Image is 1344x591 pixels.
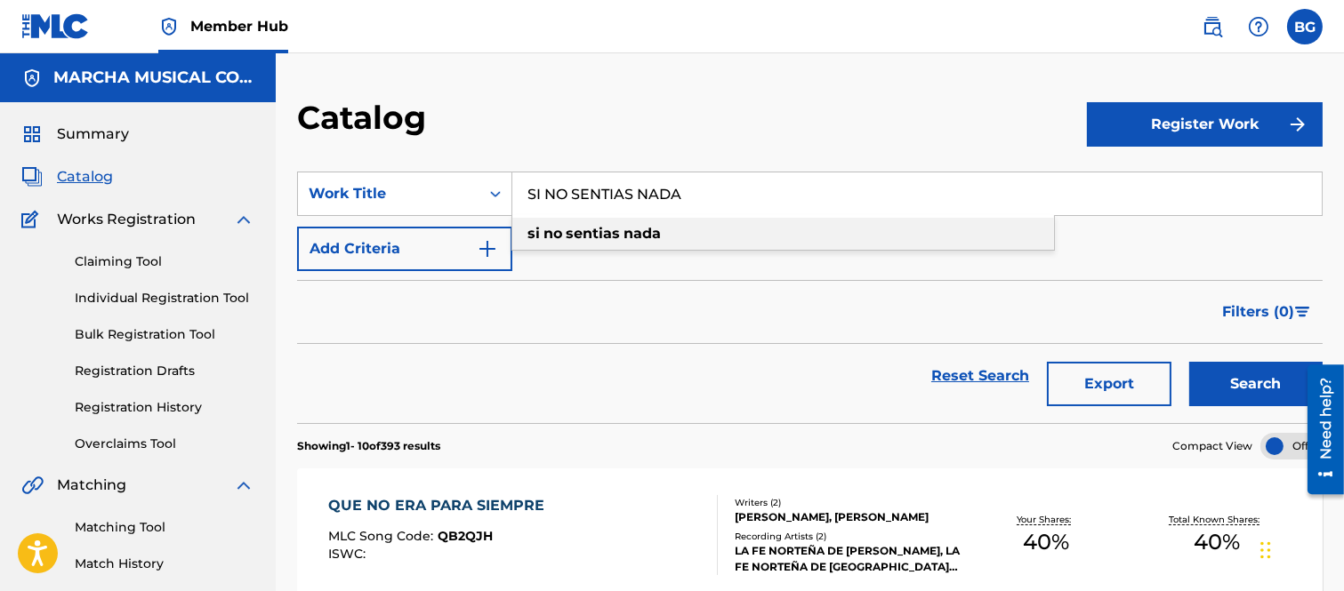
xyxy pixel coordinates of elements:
a: Registration Drafts [75,362,254,380]
a: CatalogCatalog [21,166,113,188]
button: Export [1047,362,1171,406]
a: Registration History [75,398,254,417]
img: expand [233,475,254,496]
a: Bulk Registration Tool [75,325,254,344]
span: Summary [57,124,129,145]
span: Matching [57,475,126,496]
span: 40 % [1023,526,1069,558]
div: Writers ( 2 ) [735,496,962,509]
img: Matching [21,475,44,496]
span: 40 % [1194,526,1240,558]
button: Search [1189,362,1323,406]
img: Accounts [21,68,43,89]
span: Compact View [1172,438,1252,454]
span: Member Hub [190,16,288,36]
p: Your Shares: [1017,513,1075,526]
div: LA FE NORTEÑA DE [PERSON_NAME], LA FE NORTEÑA DE [GEOGRAPHIC_DATA] [PERSON_NAME] [735,543,962,575]
img: Top Rightsholder [158,16,180,37]
span: Works Registration [57,209,196,230]
img: help [1248,16,1269,37]
a: Claiming Tool [75,252,254,271]
div: User Menu [1287,9,1323,44]
h5: MARCHA MUSICAL CORP. [53,68,254,88]
button: Register Work [1087,102,1323,147]
img: 9d2ae6d4665cec9f34b9.svg [477,238,498,260]
strong: no [543,225,562,242]
button: Filters (0) [1211,290,1323,334]
p: Total Known Shares: [1170,513,1265,526]
span: MLC Song Code : [328,528,438,544]
a: Reset Search [922,356,1038,395]
img: filter [1295,307,1310,317]
div: Recording Artists ( 2 ) [735,530,962,543]
div: Help [1241,9,1276,44]
strong: sentias [566,225,620,242]
img: Catalog [21,166,43,188]
div: [PERSON_NAME], [PERSON_NAME] [735,509,962,525]
form: Search Form [297,172,1323,423]
span: Filters ( 0 ) [1222,301,1294,323]
span: QB2QJH [438,528,493,544]
img: f7272a7cc735f4ea7f67.svg [1287,114,1308,135]
p: Showing 1 - 10 of 393 results [297,438,440,454]
a: SummarySummary [21,124,129,145]
a: Matching Tool [75,518,254,537]
button: Add Criteria [297,227,512,271]
strong: nada [624,225,661,242]
a: Match History [75,555,254,573]
h2: Catalog [297,98,435,138]
a: Public Search [1195,9,1230,44]
a: Overclaims Tool [75,435,254,453]
div: Widget de chat [1255,506,1344,591]
span: Catalog [57,166,113,188]
img: search [1202,16,1223,37]
iframe: Chat Widget [1255,506,1344,591]
img: MLC Logo [21,13,90,39]
iframe: Resource Center [1294,358,1344,501]
img: expand [233,209,254,230]
span: ISWC : [328,546,370,562]
img: Summary [21,124,43,145]
div: Work Title [309,183,469,204]
div: QUE NO ERA PARA SIEMPRE [328,495,553,516]
a: Individual Registration Tool [75,289,254,307]
div: Arrastrar [1260,523,1271,577]
strong: si [527,225,540,242]
img: Works Registration [21,209,44,230]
